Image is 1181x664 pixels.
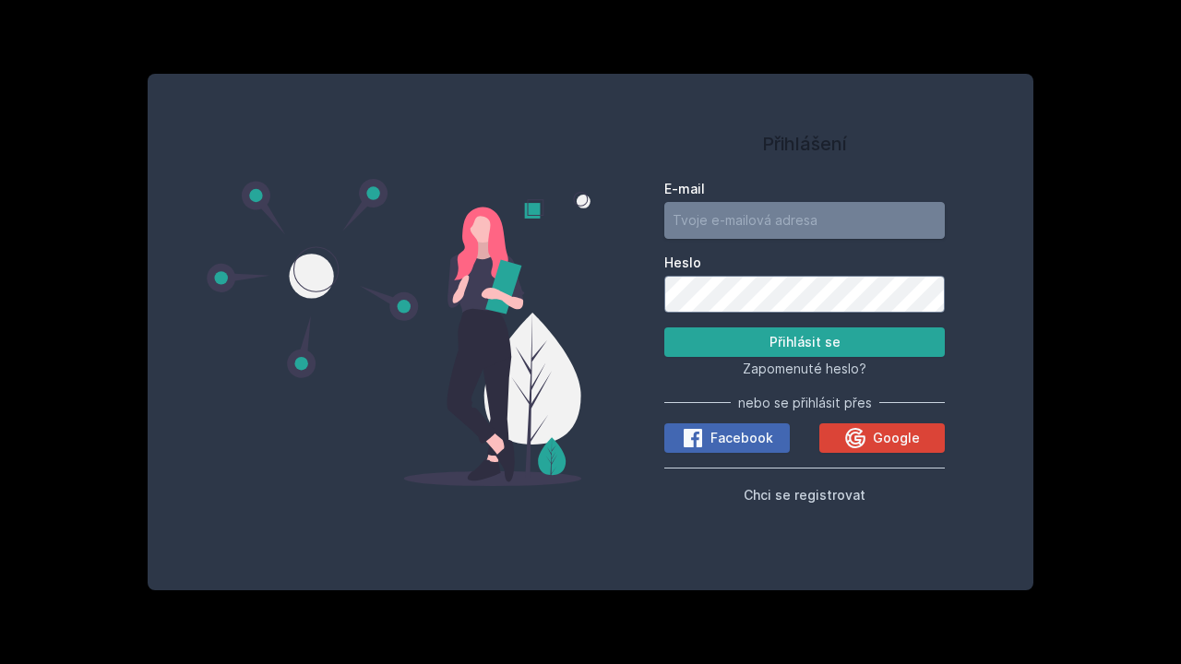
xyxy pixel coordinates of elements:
span: nebo se přihlásit přes [738,394,872,412]
h1: Přihlášení [664,130,945,158]
button: Facebook [664,423,790,453]
span: Zapomenuté heslo? [743,361,866,376]
button: Chci se registrovat [744,483,865,505]
label: Heslo [664,254,945,272]
span: Facebook [710,429,773,447]
input: Tvoje e-mailová adresa [664,202,945,239]
button: Přihlásit se [664,327,945,357]
span: Chci se registrovat [744,487,865,503]
label: E-mail [664,180,945,198]
button: Google [819,423,945,453]
span: Google [873,429,920,447]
